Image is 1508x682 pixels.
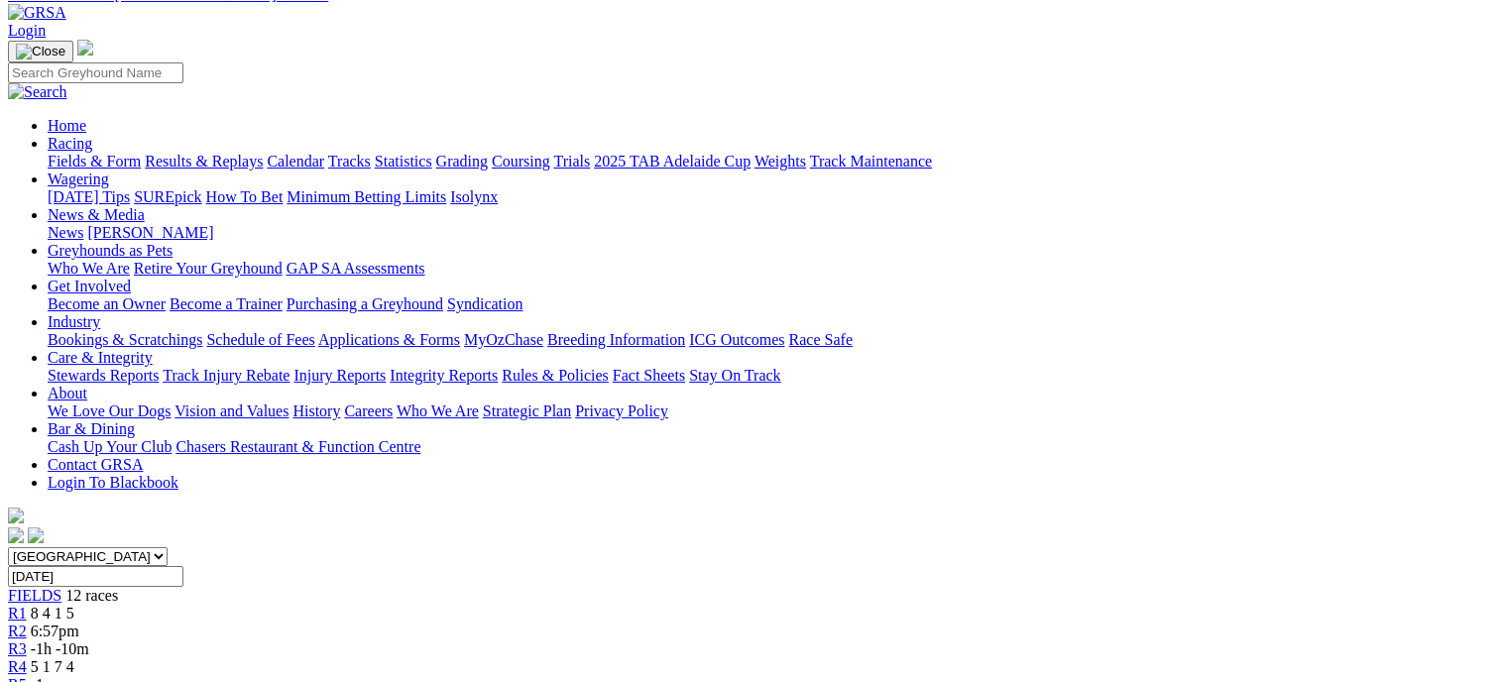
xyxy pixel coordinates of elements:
span: 5 1 7 4 [31,658,74,675]
a: Who We Are [48,260,130,277]
a: Become a Trainer [170,295,283,312]
a: Care & Integrity [48,349,153,366]
a: MyOzChase [464,331,543,348]
a: Race Safe [788,331,852,348]
a: [DATE] Tips [48,188,130,205]
a: Privacy Policy [575,402,668,419]
a: Results & Replays [145,153,263,170]
a: News & Media [48,206,145,223]
div: News & Media [48,224,1500,242]
img: logo-grsa-white.png [8,508,24,523]
a: Injury Reports [293,367,386,384]
a: Home [48,117,86,134]
a: Bar & Dining [48,420,135,437]
a: Racing [48,135,92,152]
a: SUREpick [134,188,201,205]
a: History [292,402,340,419]
a: Schedule of Fees [206,331,314,348]
a: About [48,385,87,401]
a: Grading [436,153,488,170]
a: Track Injury Rebate [163,367,290,384]
a: Wagering [48,170,109,187]
div: Care & Integrity [48,367,1500,385]
a: Weights [754,153,806,170]
a: Retire Your Greyhound [134,260,283,277]
a: [PERSON_NAME] [87,224,213,241]
a: R1 [8,605,27,622]
div: Bar & Dining [48,438,1500,456]
img: twitter.svg [28,527,44,543]
a: Careers [344,402,393,419]
div: Get Involved [48,295,1500,313]
a: News [48,224,83,241]
div: Greyhounds as Pets [48,260,1500,278]
a: How To Bet [206,188,284,205]
a: R4 [8,658,27,675]
a: Coursing [492,153,550,170]
a: Fact Sheets [613,367,685,384]
a: Minimum Betting Limits [287,188,446,205]
a: Industry [48,313,100,330]
a: R2 [8,623,27,639]
img: facebook.svg [8,527,24,543]
a: Trials [553,153,590,170]
a: 2025 TAB Adelaide Cup [594,153,751,170]
a: Statistics [375,153,432,170]
span: 6:57pm [31,623,79,639]
a: GAP SA Assessments [287,260,425,277]
a: Tracks [328,153,371,170]
a: Cash Up Your Club [48,438,172,455]
div: Racing [48,153,1500,170]
a: Stewards Reports [48,367,159,384]
input: Select date [8,566,183,587]
a: Greyhounds as Pets [48,242,173,259]
a: Stay On Track [689,367,780,384]
a: Isolynx [450,188,498,205]
div: Wagering [48,188,1500,206]
a: Fields & Form [48,153,141,170]
a: Become an Owner [48,295,166,312]
button: Toggle navigation [8,41,73,62]
a: Calendar [267,153,324,170]
span: 8 4 1 5 [31,605,74,622]
a: Syndication [447,295,522,312]
a: Login [8,22,46,39]
img: Close [16,44,65,59]
span: 12 races [65,587,118,604]
img: logo-grsa-white.png [77,40,93,56]
div: Industry [48,331,1500,349]
a: FIELDS [8,587,61,604]
a: Who We Are [397,402,479,419]
input: Search [8,62,183,83]
a: Breeding Information [547,331,685,348]
a: Integrity Reports [390,367,498,384]
img: GRSA [8,4,66,22]
a: Applications & Forms [318,331,460,348]
a: Vision and Values [174,402,289,419]
a: Track Maintenance [810,153,932,170]
a: ICG Outcomes [689,331,784,348]
a: Login To Blackbook [48,474,178,491]
a: Bookings & Scratchings [48,331,202,348]
a: R3 [8,640,27,657]
img: Search [8,83,67,101]
a: Contact GRSA [48,456,143,473]
a: Rules & Policies [502,367,609,384]
a: Strategic Plan [483,402,571,419]
a: Get Involved [48,278,131,294]
a: Purchasing a Greyhound [287,295,443,312]
span: -1h -10m [31,640,89,657]
a: Chasers Restaurant & Function Centre [175,438,420,455]
a: We Love Our Dogs [48,402,171,419]
div: About [48,402,1500,420]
